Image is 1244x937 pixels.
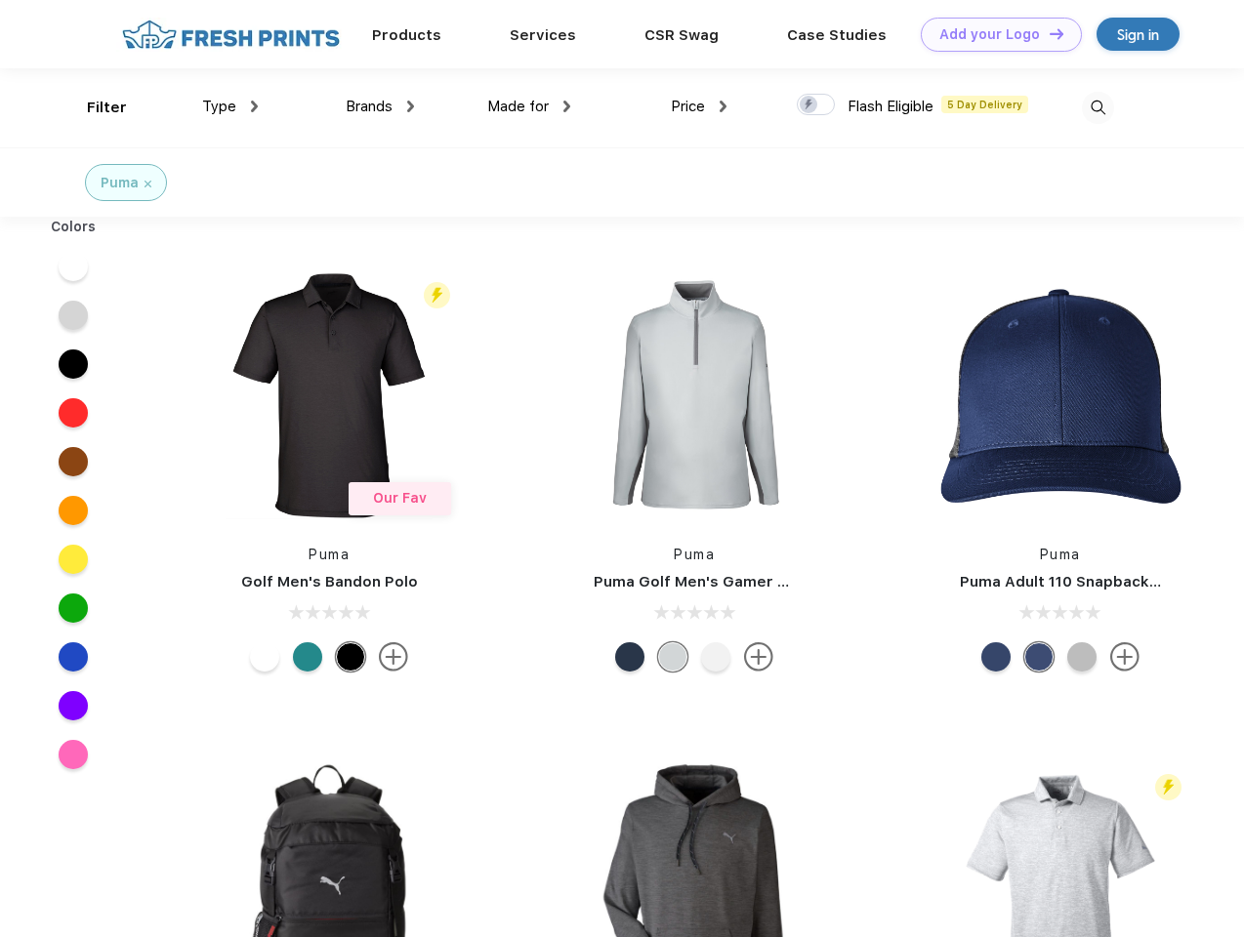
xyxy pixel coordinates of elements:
[407,101,414,112] img: dropdown.png
[1024,642,1054,672] div: Peacoat Qut Shd
[309,547,350,562] a: Puma
[250,642,279,672] div: Bright White
[701,642,730,672] div: Bright White
[1110,642,1140,672] img: more.svg
[594,573,902,591] a: Puma Golf Men's Gamer Golf Quarter-Zip
[720,101,726,112] img: dropdown.png
[1117,23,1159,46] div: Sign in
[1097,18,1180,51] a: Sign in
[487,98,549,115] span: Made for
[379,642,408,672] img: more.svg
[373,490,427,506] span: Our Fav
[563,101,570,112] img: dropdown.png
[1067,642,1097,672] div: Quarry with Brt Whit
[293,642,322,672] div: Green Lagoon
[1050,28,1063,39] img: DT
[1082,92,1114,124] img: desktop_search.svg
[199,265,459,525] img: func=resize&h=266
[615,642,644,672] div: Navy Blazer
[658,642,687,672] div: High Rise
[981,642,1011,672] div: Peacoat with Qut Shd
[251,101,258,112] img: dropdown.png
[644,26,719,44] a: CSR Swag
[1040,547,1081,562] a: Puma
[931,265,1190,525] img: func=resize&h=266
[1155,774,1182,800] img: flash_active_toggle.svg
[510,26,576,44] a: Services
[941,96,1028,113] span: 5 Day Delivery
[241,573,418,591] a: Golf Men's Bandon Polo
[674,547,715,562] a: Puma
[36,217,111,237] div: Colors
[101,173,139,193] div: Puma
[145,181,151,187] img: filter_cancel.svg
[87,97,127,119] div: Filter
[564,265,824,525] img: func=resize&h=266
[424,282,450,308] img: flash_active_toggle.svg
[848,98,933,115] span: Flash Eligible
[671,98,705,115] span: Price
[372,26,441,44] a: Products
[202,98,236,115] span: Type
[346,98,393,115] span: Brands
[744,642,773,672] img: more.svg
[336,642,365,672] div: Puma Black
[116,18,346,52] img: fo%20logo%202.webp
[939,26,1040,43] div: Add your Logo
